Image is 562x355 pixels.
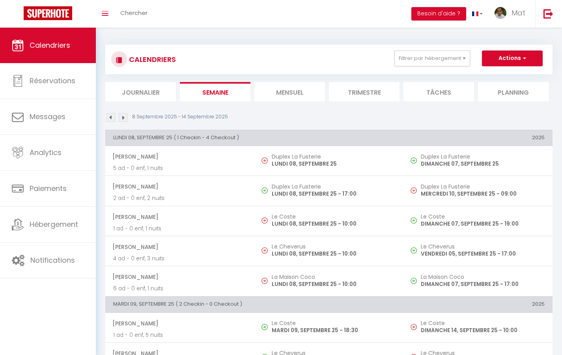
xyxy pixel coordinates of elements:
[272,153,396,160] h5: Duplex La Fusterie
[272,280,396,288] p: LUNDI 08, SEPTEMBRE 25 - 10:00
[261,247,268,254] img: NO IMAGE
[411,217,417,224] img: NO IMAGE
[482,50,543,66] button: Actions
[132,113,228,121] p: 8 Septembre 2025 - 14 Septembre 2025
[272,326,396,334] p: MARDI 09, SEPTEMBRE 25 - 18:30
[272,190,396,198] p: LUNDI 08, SEPTEMBRE 25 - 17:00
[421,220,545,228] p: DIMANCHE 07, SEPTEMBRE 25 - 19:00
[113,284,246,293] p: 6 ad - 0 enf, 1 nuits
[421,326,545,334] p: DIMANCHE 14, SEPTEMBRE 25 - 10:00
[411,247,417,254] img: NO IMAGE
[127,50,176,68] h3: CALENDRIERS
[421,183,545,190] h5: Duplex La Fusterie
[112,269,246,284] span: [PERSON_NAME]
[421,250,545,258] p: VENDREDI 05, SEPTEMBRE 25 - 17:00
[113,194,246,202] p: 2 ad - 0 enf, 2 nuits
[105,82,176,101] li: Journalier
[30,40,70,50] span: Calendriers
[261,217,268,224] img: NO IMAGE
[113,224,246,233] p: 1 ad - 0 enf, 1 nuits
[411,7,466,21] button: Besoin d'aide ?
[30,183,67,193] span: Paiements
[411,278,417,284] img: NO IMAGE
[421,280,545,288] p: DIMANCHE 07, SEPTEMBRE 25 - 17:00
[421,160,545,168] p: DIMANCHE 07, SEPTEMBRE 25
[113,254,246,263] p: 4 ad - 0 enf, 3 nuits
[272,320,396,326] h5: Le Coste
[105,297,403,312] th: MARDI 09, SEPTEMBRE 25 ( 2 Checkin - 0 Checkout )
[6,3,30,27] button: Ouvrir le widget de chat LiveChat
[329,82,400,101] li: Trimestre
[30,76,75,86] span: Réservations
[495,7,506,19] img: ...
[113,164,246,172] p: 5 ad - 0 enf, 1 nuits
[421,243,545,250] h5: Le Cheverus
[272,160,396,168] p: LUNDI 08, SEPTEMBRE 25
[478,82,549,101] li: Planning
[113,331,246,339] p: 1 ad - 0 enf, 5 nuits
[421,190,545,198] p: MERCREDI 10, SEPTEMBRE 25 - 09:00
[30,148,62,157] span: Analytics
[105,130,403,146] th: LUNDI 08, SEPTEMBRE 25 ( 1 Checkin - 4 Checkout )
[421,320,545,326] h5: Le Coste
[403,130,553,146] th: 2025
[112,149,246,164] span: [PERSON_NAME]
[421,274,545,280] h5: La Maison Coco
[272,213,396,220] h5: Le Coste
[30,255,75,265] span: Notifications
[543,9,553,19] img: logout
[24,6,72,20] img: Super Booking
[403,82,474,101] li: Tâches
[411,324,417,330] img: NO IMAGE
[261,278,268,284] img: NO IMAGE
[112,239,246,254] span: [PERSON_NAME]
[272,243,396,250] h5: Le Cheverus
[272,250,396,258] p: LUNDI 08, SEPTEMBRE 25 - 10:00
[421,153,545,160] h5: Duplex La Fusterie
[512,8,525,18] span: Mat
[272,274,396,280] h5: La Maison Coco
[411,157,417,164] img: NO IMAGE
[272,220,396,228] p: LUNDI 08, SEPTEMBRE 25 - 10:00
[30,112,65,121] span: Messages
[411,187,417,194] img: NO IMAGE
[30,219,78,229] span: Hébergement
[403,297,553,312] th: 2025
[120,9,148,17] span: Chercher
[421,213,545,220] h5: Le Coste
[112,316,246,331] span: [PERSON_NAME]
[180,82,250,101] li: Semaine
[394,50,470,66] button: Filtrer par hébergement
[112,209,246,224] span: [PERSON_NAME]
[254,82,325,101] li: Mensuel
[261,157,268,164] img: NO IMAGE
[272,183,396,190] h5: Duplex La Fusterie
[112,179,246,194] span: [PERSON_NAME]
